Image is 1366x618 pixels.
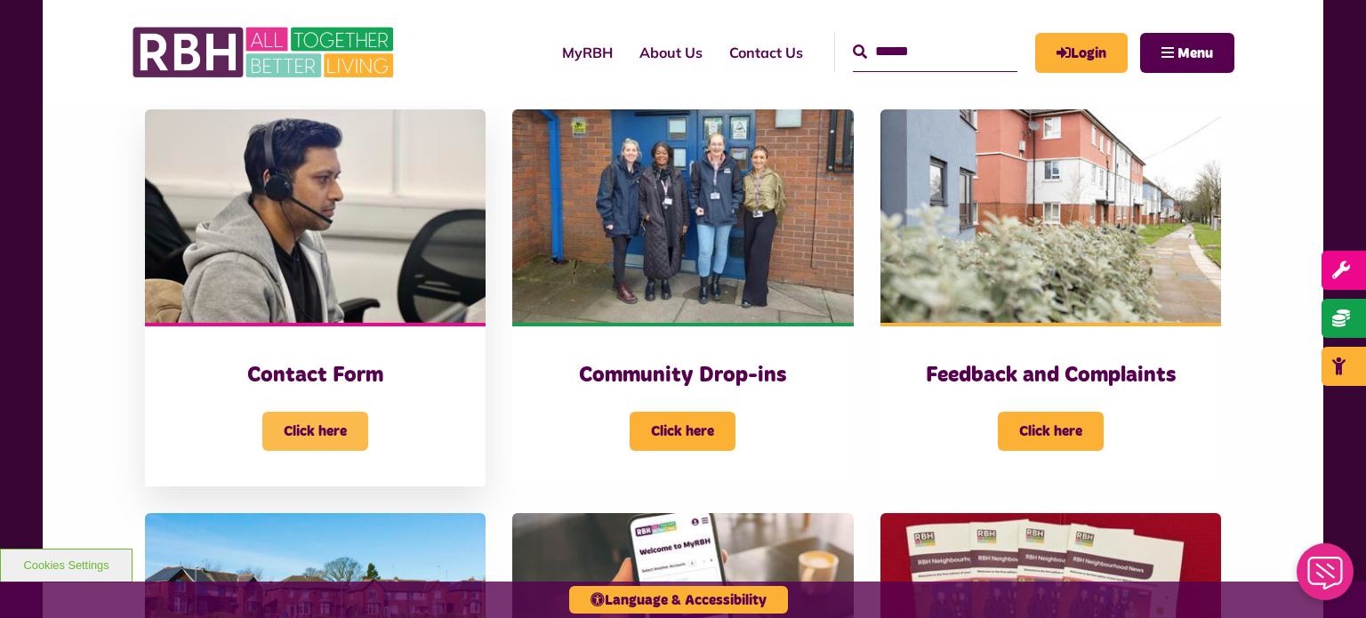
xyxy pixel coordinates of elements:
[1177,46,1213,60] span: Menu
[145,109,486,486] a: Contact Form Click here
[853,33,1017,71] input: Search
[998,412,1104,451] span: Click here
[145,109,486,323] img: Contact Centre February 2024 (4)
[716,28,816,76] a: Contact Us
[626,28,716,76] a: About Us
[262,412,368,451] span: Click here
[569,586,788,614] button: Language & Accessibility
[549,28,626,76] a: MyRBH
[181,362,450,389] h3: Contact Form
[1140,33,1234,73] button: Navigation
[1035,33,1128,73] a: MyRBH
[880,109,1221,323] img: SAZMEDIA RBH 22FEB24 97
[1286,538,1366,618] iframe: Netcall Web Assistant for live chat
[630,412,735,451] span: Click here
[880,109,1221,486] a: Feedback and Complaints Click here
[512,109,853,486] a: Community Drop-ins Click here
[916,362,1185,389] h3: Feedback and Complaints
[132,18,398,87] img: RBH
[548,362,817,389] h3: Community Drop-ins
[512,109,853,323] img: Heywood Drop In 2024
